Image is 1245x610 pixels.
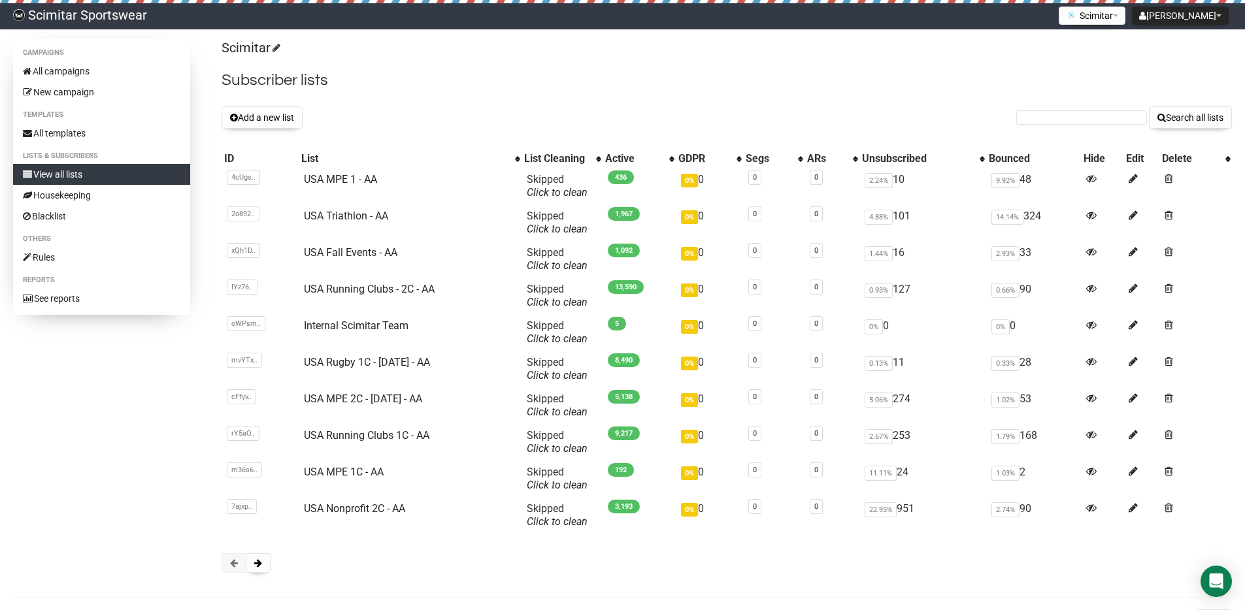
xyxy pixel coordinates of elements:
a: 0 [814,283,818,291]
span: 5,138 [608,390,640,404]
td: 168 [986,424,1081,460]
span: 2.67% [865,429,893,444]
span: 0% [681,466,698,480]
span: 4cUgs.. [227,170,260,185]
span: Skipped [527,173,588,199]
span: 1,967 [608,207,640,221]
td: 101 [859,204,986,241]
span: 0% [681,210,698,224]
div: List Cleaning [524,152,589,165]
span: 0% [681,320,698,334]
div: Bounced [989,152,1078,165]
span: 0% [681,503,698,517]
img: c430136311b1e6f103092caacf47139d [13,9,25,21]
th: Active: No sort applied, activate to apply an ascending sort [603,150,676,168]
span: 0% [681,393,698,407]
th: Bounced: No sort applied, sorting is disabled [986,150,1081,168]
span: Skipped [527,429,588,455]
button: Scimitar [1059,7,1125,25]
a: 0 [753,466,757,474]
span: 3,193 [608,500,640,513]
td: 48 [986,168,1081,204]
a: USA Rugby 1C - [DATE] - AA [304,356,430,368]
td: 0 [676,278,743,314]
span: xQh1D.. [227,243,260,258]
a: See reports [13,288,190,309]
a: 0 [814,173,818,182]
td: 2 [986,460,1081,497]
span: 0% [991,319,1010,334]
span: 0.66% [991,283,1020,298]
a: 0 [814,429,818,438]
div: Edit [1126,152,1157,165]
button: Add a new list [222,106,303,129]
a: 0 [814,210,818,218]
td: 0 [676,460,743,497]
span: 5 [608,317,626,330]
th: Segs: No sort applied, activate to apply an ascending sort [743,150,805,168]
td: 0 [676,314,743,351]
span: 2o892.. [227,206,259,221]
td: 0 [859,314,986,351]
td: 90 [986,278,1081,314]
a: 0 [753,173,757,182]
td: 0 [676,168,743,204]
span: 2.24% [865,173,893,188]
a: View all lists [13,164,190,185]
span: 9.92% [991,173,1020,188]
span: rY5aO.. [227,426,259,441]
th: ARs: No sort applied, activate to apply an ascending sort [805,150,859,168]
a: All templates [13,123,190,144]
th: Unsubscribed: No sort applied, activate to apply an ascending sort [859,150,986,168]
div: ID [224,152,296,165]
span: 22.95% [865,502,897,517]
span: 436 [608,170,634,184]
a: Rules [13,247,190,268]
span: 0.13% [865,356,893,371]
th: Hide: No sort applied, sorting is disabled [1081,150,1123,168]
a: 0 [753,356,757,364]
td: 90 [986,497,1081,534]
td: 274 [859,387,986,424]
a: Internal Scimitar Team [304,319,408,332]
td: 0 [676,387,743,424]
td: 24 [859,460,986,497]
a: 0 [814,393,818,401]
th: Edit: No sort applied, sorting is disabled [1123,150,1159,168]
span: 192 [608,463,634,477]
span: 9,217 [608,426,640,440]
div: Active [605,152,663,165]
a: 0 [814,466,818,474]
a: Click to clean [527,296,588,308]
div: Hide [1084,152,1121,165]
span: 13,590 [608,280,644,294]
span: Skipped [527,393,588,418]
li: Lists & subscribers [13,148,190,164]
span: 1.03% [991,466,1020,481]
div: List [301,152,508,165]
a: USA Running Clubs 1C - AA [304,429,429,441]
td: 0 [676,204,743,241]
th: List Cleaning: No sort applied, activate to apply an ascending sort [522,150,603,168]
button: Search all lists [1149,106,1232,129]
li: Reports [13,272,190,288]
span: Skipped [527,356,588,381]
td: 0 [676,497,743,534]
a: Click to clean [527,186,588,199]
a: 0 [753,393,757,401]
span: 14.14% [991,210,1023,225]
span: 2.74% [991,502,1020,517]
span: 2.93% [991,246,1020,261]
span: 1,092 [608,244,640,257]
a: Click to clean [527,442,588,455]
span: 0.33% [991,356,1020,371]
span: 0% [681,357,698,370]
a: 0 [753,429,757,438]
a: Click to clean [527,223,588,235]
td: 11 [859,351,986,387]
td: 0 [676,351,743,387]
th: Delete: No sort applied, activate to apply an ascending sort [1159,150,1232,168]
a: Click to clean [527,259,588,272]
a: USA Triathlon - AA [304,210,388,222]
span: 1.02% [991,393,1020,408]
